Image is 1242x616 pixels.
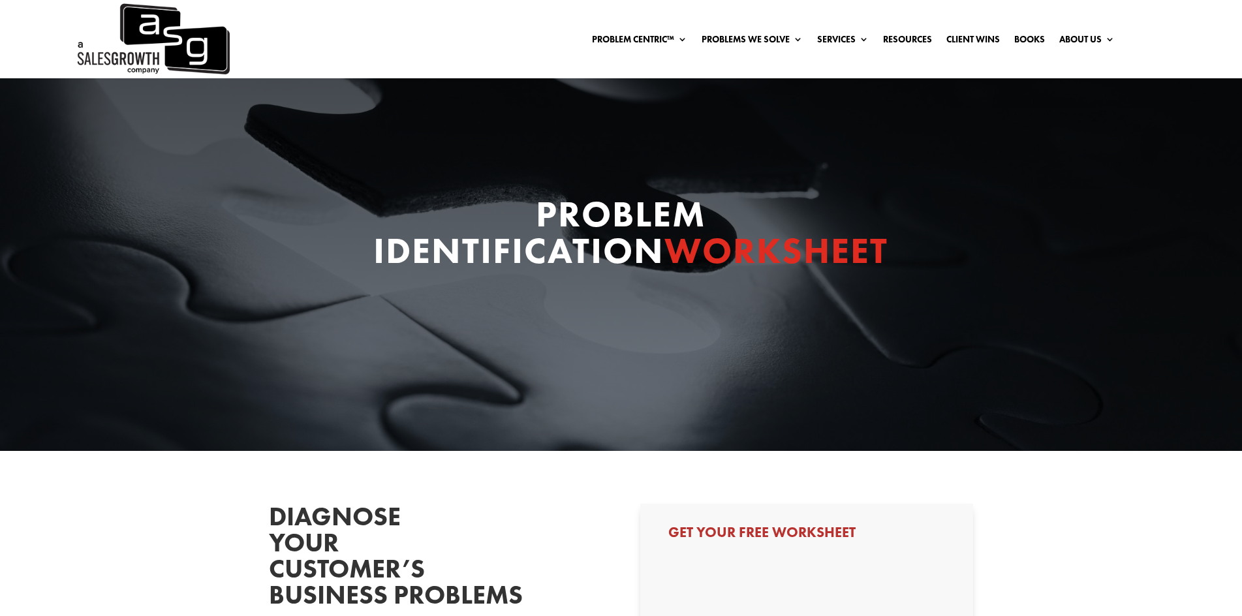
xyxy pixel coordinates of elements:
a: Problem Centric™ [592,35,687,49]
h1: Problem Identification [373,196,869,275]
span: Worksheet [664,227,888,274]
a: Client Wins [946,35,1000,49]
a: Services [817,35,869,49]
h3: Get Your Free Worksheet [668,525,945,546]
a: Books [1014,35,1045,49]
a: Problems We Solve [702,35,803,49]
a: Resources [883,35,932,49]
a: About Us [1059,35,1115,49]
h2: Diagnose your customer’s business problems [269,504,465,615]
